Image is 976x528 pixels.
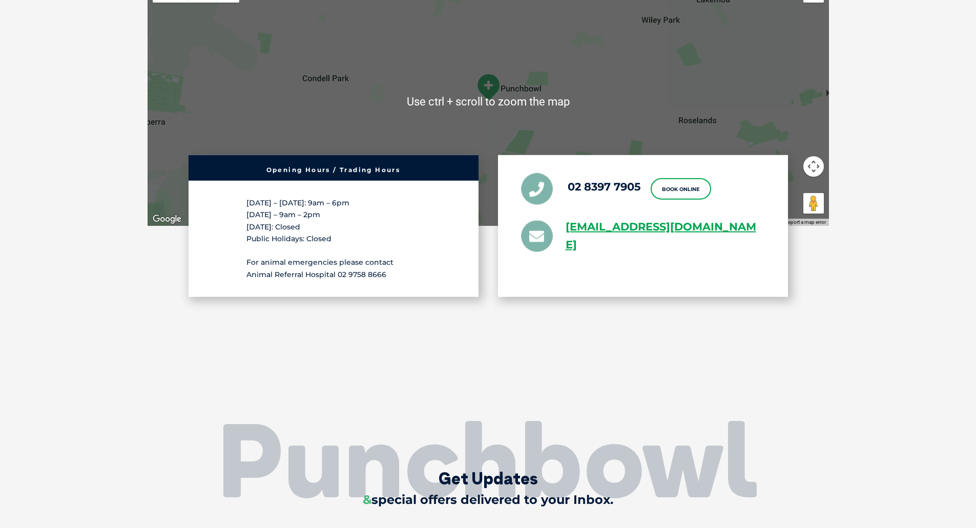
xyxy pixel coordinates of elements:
[568,181,641,194] a: 02 8397 7905
[246,197,421,245] p: [DATE] – [DATE]: 9am – 6pm [DATE] – 9am – 2pm [DATE]: Closed Public Holidays: Closed
[651,178,711,200] a: Book Online
[566,218,765,254] a: [EMAIL_ADDRESS][DOMAIN_NAME]
[246,257,421,280] p: For animal emergencies please contact Animal Referral Hospital 02 9758 8666
[194,167,473,173] h6: Opening Hours / Trading Hours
